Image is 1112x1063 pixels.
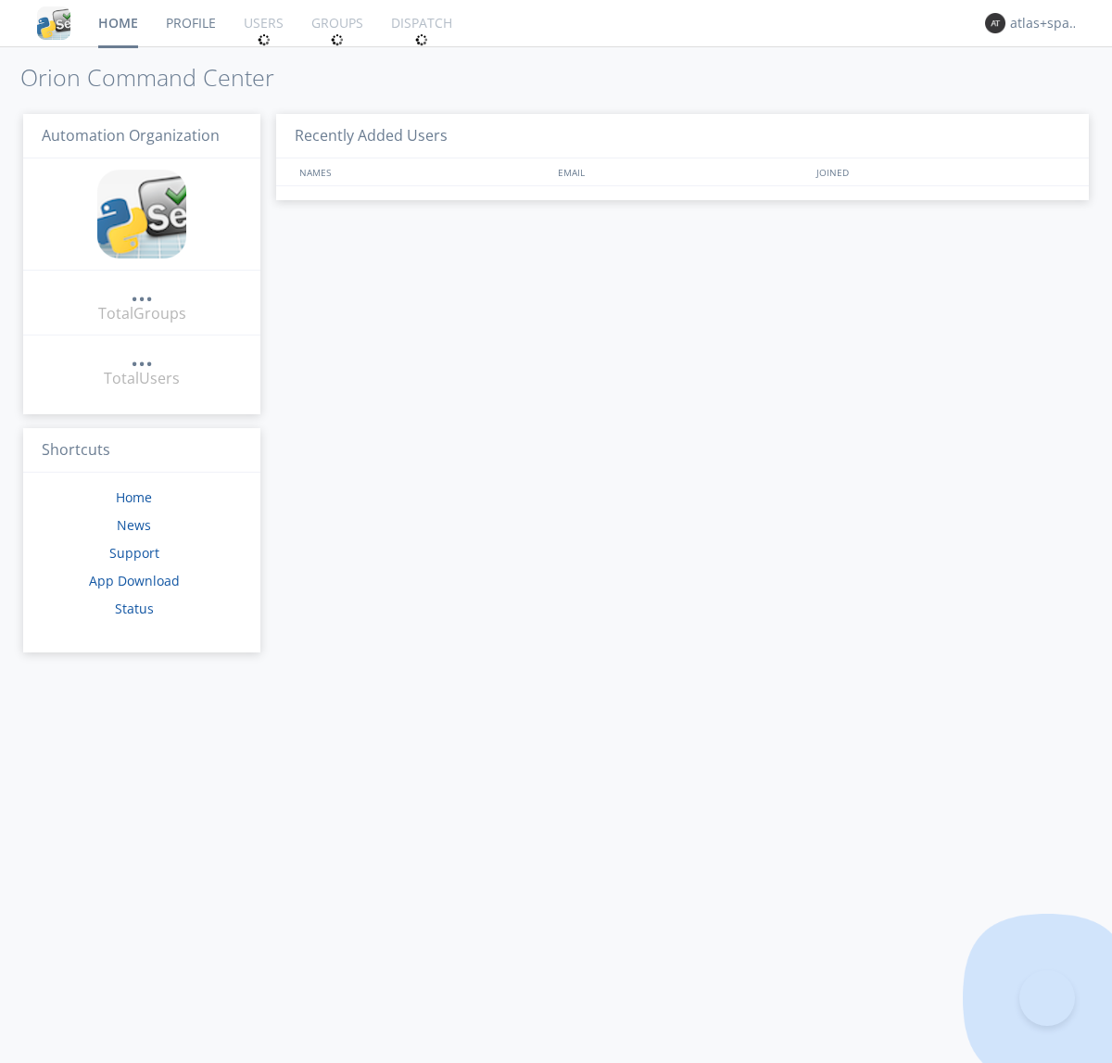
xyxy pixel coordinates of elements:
[1010,14,1080,32] div: atlas+spanish0002
[131,282,153,303] a: ...
[116,488,152,506] a: Home
[97,170,186,259] img: cddb5a64eb264b2086981ab96f4c1ba7
[98,303,186,324] div: Total Groups
[23,428,260,474] h3: Shortcuts
[42,125,220,146] span: Automation Organization
[295,158,549,185] div: NAMES
[89,572,180,589] a: App Download
[117,516,151,534] a: News
[37,6,70,40] img: cddb5a64eb264b2086981ab96f4c1ba7
[109,544,159,562] a: Support
[131,347,153,368] a: ...
[331,33,344,46] img: spin.svg
[258,33,271,46] img: spin.svg
[812,158,1071,185] div: JOINED
[1019,970,1075,1026] iframe: Toggle Customer Support
[985,13,1005,33] img: 373638.png
[104,368,180,389] div: Total Users
[131,282,153,300] div: ...
[131,347,153,365] div: ...
[553,158,812,185] div: EMAIL
[276,114,1089,159] h3: Recently Added Users
[115,600,154,617] a: Status
[415,33,428,46] img: spin.svg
